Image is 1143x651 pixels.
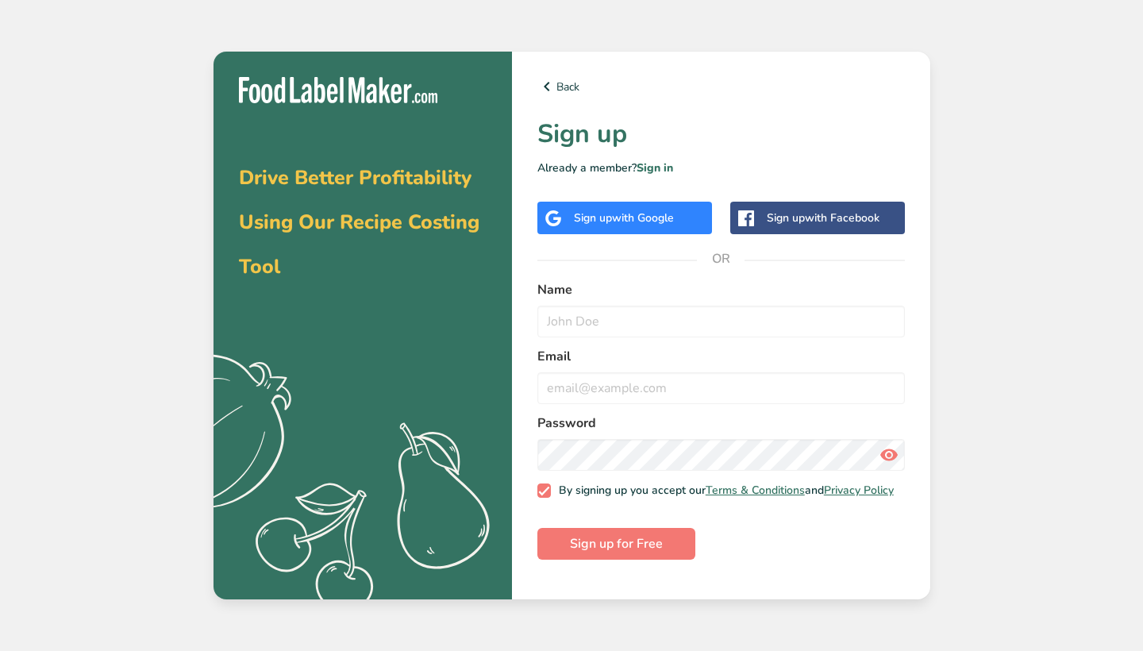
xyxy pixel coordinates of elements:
[551,483,894,498] span: By signing up you accept our and
[805,210,879,225] span: with Facebook
[537,280,905,299] label: Name
[537,372,905,404] input: email@example.com
[537,306,905,337] input: John Doe
[706,483,805,498] a: Terms & Conditions
[697,235,745,283] span: OR
[570,534,663,553] span: Sign up for Free
[239,164,479,280] span: Drive Better Profitability Using Our Recipe Costing Tool
[537,77,905,96] a: Back
[537,160,905,176] p: Already a member?
[537,528,695,560] button: Sign up for Free
[537,414,905,433] label: Password
[537,347,905,366] label: Email
[824,483,894,498] a: Privacy Policy
[537,115,905,153] h1: Sign up
[574,210,674,226] div: Sign up
[767,210,879,226] div: Sign up
[612,210,674,225] span: with Google
[637,160,673,175] a: Sign in
[239,77,437,103] img: Food Label Maker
